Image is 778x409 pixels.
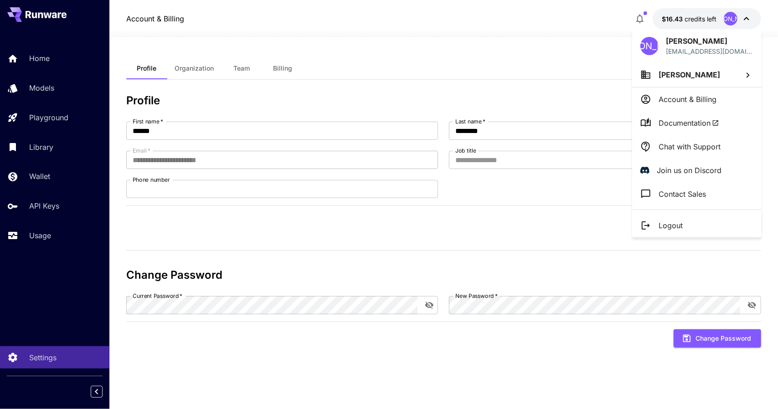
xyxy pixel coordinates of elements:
[666,46,753,56] p: [EMAIL_ADDRESS][DOMAIN_NAME]
[640,37,659,55] div: [PERSON_NAME]
[659,94,716,105] p: Account & Billing
[666,46,753,56] div: jayderproenca@gmail.com
[659,220,683,231] p: Logout
[657,165,721,176] p: Join us on Discord
[659,118,719,128] span: Documentation
[666,36,753,46] p: [PERSON_NAME]
[659,189,706,199] p: Contact Sales
[632,62,762,87] button: [PERSON_NAME]
[659,70,720,79] span: [PERSON_NAME]
[659,141,721,152] p: Chat with Support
